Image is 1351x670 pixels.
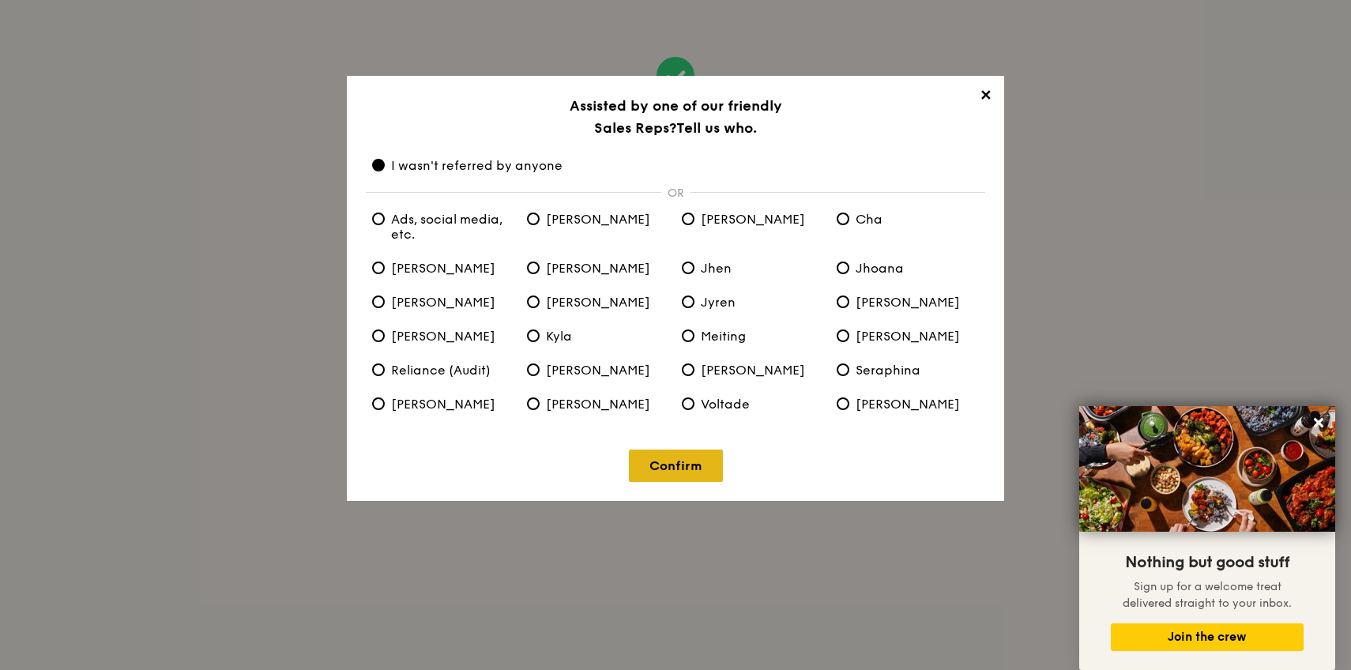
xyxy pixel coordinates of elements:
span: [PERSON_NAME] [372,295,495,310]
span: Seraphina [837,363,920,378]
span: Cha [837,212,882,227]
input: Pamela [PERSON_NAME] [837,329,849,342]
span: [PERSON_NAME] [837,295,960,310]
input: Jyren Jyren [682,295,694,308]
button: Close [1306,410,1331,435]
label: Jhoana [830,261,985,276]
img: DSC07876-Edit02-Large.jpeg [1079,406,1335,532]
span: Ads, social media, etc. [372,212,514,242]
label: Sandy [675,363,830,378]
span: Sign up for a welcome treat delivered straight to your inbox. [1123,580,1292,610]
span: [PERSON_NAME] [837,329,960,344]
label: Samantha [521,363,675,378]
label: Joshua [366,295,521,310]
input: Seraphina Seraphina [837,363,849,376]
button: Join the crew [1111,623,1304,651]
input: Alvin [PERSON_NAME] [527,213,540,225]
span: Jhoana [837,261,904,276]
label: Pamela [830,329,985,344]
label: Jyren [675,295,830,310]
span: Tell us who. [676,119,757,137]
span: Reliance (Audit) [372,363,491,378]
label: Joyce [521,295,675,310]
label: Sophia [521,397,675,412]
input: Jhoana Jhoana [837,262,849,274]
label: Zhe Yong [830,397,985,412]
input: Joyce [PERSON_NAME] [527,295,540,308]
label: Reliance (Audit) [366,363,521,378]
label: Voltade [675,397,830,412]
input: Andy [PERSON_NAME] [682,213,694,225]
span: I wasn't referred by anyone [372,158,563,173]
span: Meiting [682,329,746,344]
input: Sandy [PERSON_NAME] [682,363,694,376]
input: Sherlyn [PERSON_NAME] [372,397,385,410]
span: [PERSON_NAME] [527,363,650,378]
span: [PERSON_NAME] [527,261,650,276]
input: Ads, social media, etc. Ads, social media, etc. [372,213,385,225]
span: Jyren [682,295,736,310]
span: [PERSON_NAME] [527,295,650,310]
span: [PERSON_NAME] [527,212,650,227]
span: [PERSON_NAME] [372,397,495,412]
span: Voltade [682,397,750,412]
input: Jhen Jhen [682,262,694,274]
label: I wasn't referred by anyone [366,158,985,173]
input: Samantha [PERSON_NAME] [527,363,540,376]
input: Sophia [PERSON_NAME] [527,397,540,410]
label: Eliza [366,261,521,276]
input: Cha Cha [837,213,849,225]
span: [PERSON_NAME] [682,363,805,378]
a: Confirm [629,450,723,482]
span: Jhen [682,261,732,276]
label: Kenn [366,329,521,344]
input: Kathleen [PERSON_NAME] [837,295,849,308]
label: Kyla [521,329,675,344]
input: I wasn't referred by anyone I wasn't referred by anyone [372,159,385,171]
span: [PERSON_NAME] [527,397,650,412]
label: Seraphina [830,363,985,378]
label: Meiting [675,329,830,344]
span: [PERSON_NAME] [837,397,960,412]
input: Eliza [PERSON_NAME] [372,262,385,274]
span: Kyla [527,329,572,344]
label: Alvin [521,212,675,227]
input: Reliance (Audit) Reliance (Audit) [372,363,385,376]
input: Ghee Ting [PERSON_NAME] [527,262,540,274]
h3: Assisted by one of our friendly Sales Reps? [366,95,985,139]
label: Ads, social media, etc. [366,212,521,242]
span: [PERSON_NAME] [682,212,805,227]
label: Ghee Ting [521,261,675,276]
input: Zhe Yong [PERSON_NAME] [837,397,849,410]
label: Cha [830,212,985,227]
span: [PERSON_NAME] [372,261,495,276]
p: OR [661,186,690,200]
input: Meiting Meiting [682,329,694,342]
input: Voltade Voltade [682,397,694,410]
label: Kathleen [830,295,985,310]
label: Sherlyn [366,397,521,412]
span: Nothing but good stuff [1125,553,1289,572]
label: Jhen [675,261,830,276]
label: Andy [675,212,830,227]
input: Kyla Kyla [527,329,540,342]
span: [PERSON_NAME] [372,329,495,344]
input: Joshua [PERSON_NAME] [372,295,385,308]
span: ✕ [974,87,996,109]
input: Kenn [PERSON_NAME] [372,329,385,342]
